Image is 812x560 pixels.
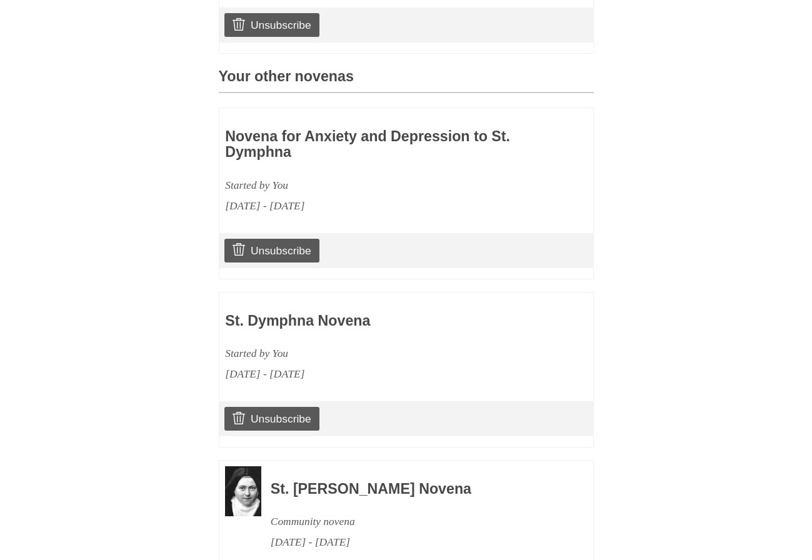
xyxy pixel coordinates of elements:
[225,196,514,216] div: [DATE] - [DATE]
[225,343,514,364] div: Started by You
[224,13,319,37] a: Unsubscribe
[271,532,559,552] div: [DATE] - [DATE]
[224,407,319,431] a: Unsubscribe
[225,364,514,384] div: [DATE] - [DATE]
[225,175,514,196] div: Started by You
[219,69,594,93] h3: Your other novenas
[271,511,559,532] div: Community novena
[225,466,261,516] img: Novena image
[271,481,559,497] h3: St. [PERSON_NAME] Novena
[225,129,514,161] h3: Novena for Anxiety and Depression to St. Dymphna
[225,313,514,329] h3: St. Dymphna Novena
[224,239,319,262] a: Unsubscribe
